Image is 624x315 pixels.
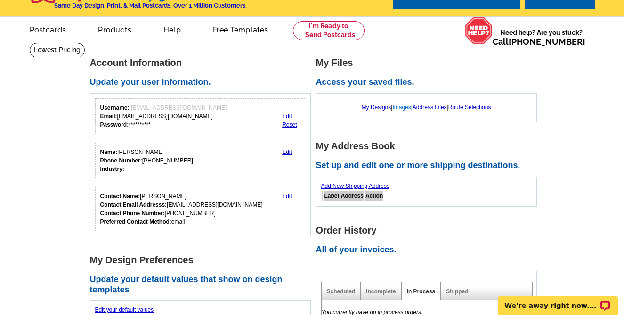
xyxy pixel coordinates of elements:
[316,141,542,151] h1: My Address Book
[100,218,171,225] strong: Preferred Contact Method:
[282,149,292,155] a: Edit
[100,193,140,200] strong: Contact Name:
[100,166,124,172] strong: Industry:
[100,105,130,111] strong: Username:
[362,104,391,111] a: My Designs
[493,37,585,47] span: Call
[90,58,316,68] h1: Account Information
[321,98,532,116] div: | | |
[321,183,389,189] a: Add New Shipping Address
[131,105,227,111] span: [EMAIL_ADDRESS][DOMAIN_NAME]
[465,17,493,44] img: help
[316,245,542,255] h2: All of your invoices.
[365,191,383,201] th: Action
[95,98,306,134] div: Your login information.
[407,288,436,295] a: In Process
[282,113,292,120] a: Edit
[324,191,340,201] th: Label
[282,193,292,200] a: Edit
[366,288,396,295] a: Incomplete
[100,192,263,226] div: [PERSON_NAME] [EMAIL_ADDRESS][DOMAIN_NAME] [PHONE_NUMBER] email
[493,28,590,47] span: Need help? Are you stuck?
[316,226,542,235] h1: Order History
[448,104,491,111] a: Route Selections
[100,121,129,128] strong: Password:
[492,285,624,315] iframe: LiveChat chat widget
[95,307,154,313] a: Edit your default values
[54,2,247,9] h4: Same Day Design, Print, & Mail Postcards. Over 1 Million Customers.
[316,161,542,171] h2: Set up and edit one or more shipping destinations.
[316,77,542,88] h2: Access your saved files.
[100,149,118,155] strong: Name:
[100,113,117,120] strong: Email:
[316,58,542,68] h1: My Files
[392,104,411,111] a: Images
[327,288,356,295] a: Scheduled
[446,288,468,295] a: Shipped
[100,148,193,173] div: [PERSON_NAME] [PHONE_NUMBER]
[83,18,146,40] a: Products
[90,255,316,265] h1: My Design Preferences
[90,77,316,88] h2: Update your user information.
[95,187,306,231] div: Who should we contact regarding order issues?
[100,202,167,208] strong: Contact Email Addresss:
[282,121,297,128] a: Reset
[95,143,306,178] div: Your personal details.
[509,37,585,47] a: [PHONE_NUMBER]
[340,191,364,201] th: Address
[90,275,316,295] h2: Update your default values that show on design templates
[198,18,284,40] a: Free Templates
[100,210,165,217] strong: Contact Phone Number:
[413,104,447,111] a: Address Files
[15,18,81,40] a: Postcards
[100,157,142,164] strong: Phone Number:
[148,18,196,40] a: Help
